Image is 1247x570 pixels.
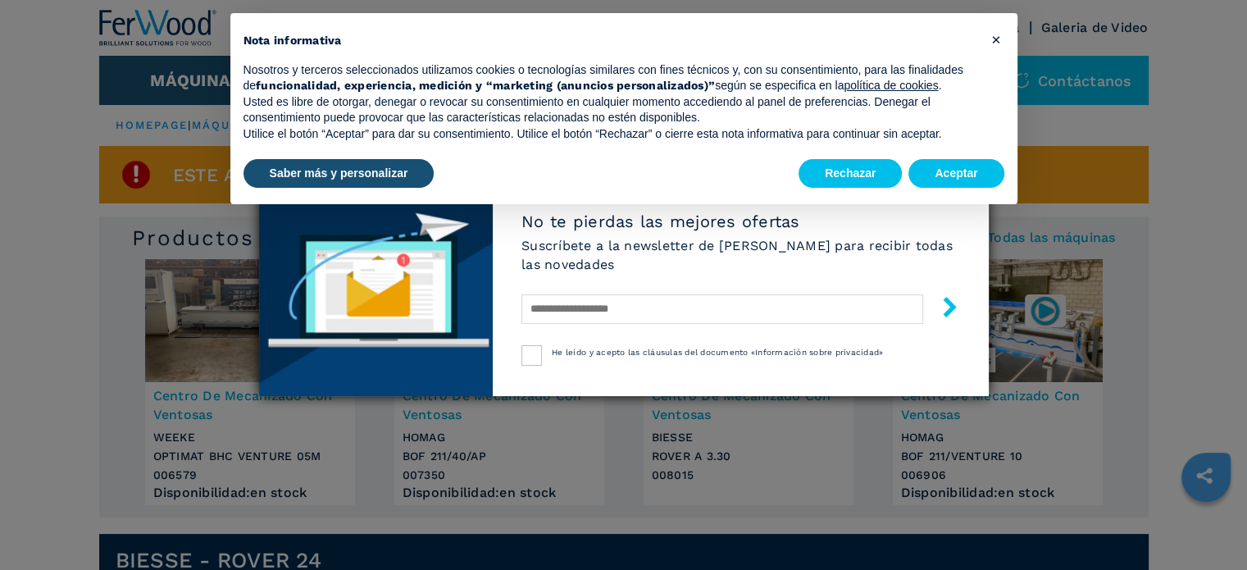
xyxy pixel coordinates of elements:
[243,62,978,94] p: Nosotros y terceros seleccionados utilizamos cookies o tecnologías similares con fines técnicos y...
[990,30,1000,49] span: ×
[983,26,1009,52] button: Cerrar esta nota informativa
[923,290,960,329] button: submit-button
[256,79,715,92] strong: funcionalidad, experiencia, medición y “marketing (anuncios personalizados)”
[243,94,978,126] p: Usted es libre de otorgar, denegar o revocar su consentimiento en cualquier momento accediendo al...
[799,159,902,189] button: Rechazar
[844,79,938,92] a: política de cookies
[908,159,1004,189] button: Aceptar
[243,126,978,143] p: Utilice el botón “Aceptar” para dar su consentimiento. Utilice el botón “Rechazar” o cierre esta ...
[521,212,959,231] span: No te pierdas las mejores ofertas
[259,175,494,396] img: Newsletter image
[552,348,883,357] span: He leído y acepto las cláusulas del documento «Información sobre privacidad»
[521,236,959,274] h6: Suscríbete a la newsletter de [PERSON_NAME] para recibir todas las novedades
[243,33,978,49] h2: Nota informativa
[243,159,435,189] button: Saber más y personalizar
